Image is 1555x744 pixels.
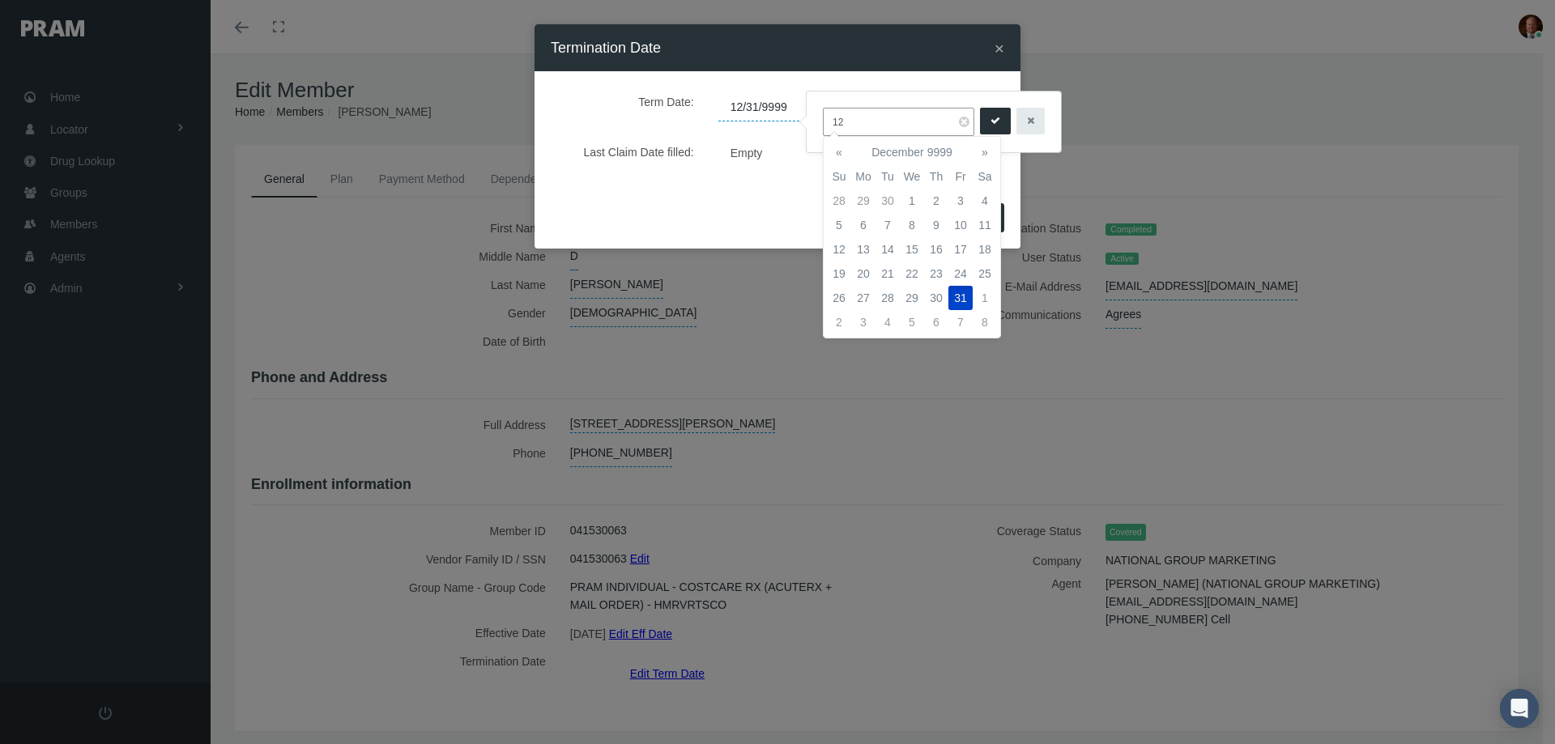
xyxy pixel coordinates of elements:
[995,40,1004,57] button: Close
[948,213,973,237] td: 10
[851,140,973,164] th: December 9999
[875,189,900,213] td: 30
[851,286,875,310] td: 27
[875,237,900,261] td: 14
[973,237,997,261] td: 18
[875,164,900,189] th: Tu
[827,164,851,189] th: Su
[851,189,875,213] td: 29
[924,164,948,189] th: Th
[875,261,900,286] td: 21
[563,87,706,121] label: Term Date:
[973,213,997,237] td: 11
[900,286,924,310] td: 29
[948,261,973,286] td: 24
[900,189,924,213] td: 1
[924,261,948,286] td: 23
[851,164,875,189] th: Mo
[924,213,948,237] td: 9
[827,286,851,310] td: 26
[973,310,997,334] td: 8
[948,164,973,189] th: Fr
[948,286,973,310] td: 31
[1500,689,1539,728] div: Open Intercom Messenger
[948,310,973,334] td: 7
[851,261,875,286] td: 20
[827,213,851,237] td: 5
[551,36,661,59] h4: Termination Date
[875,310,900,334] td: 4
[900,261,924,286] td: 22
[973,164,997,189] th: Sa
[924,237,948,261] td: 16
[851,237,875,261] td: 13
[851,213,875,237] td: 6
[900,213,924,237] td: 8
[851,310,875,334] td: 3
[924,310,948,334] td: 6
[875,286,900,310] td: 28
[900,164,924,189] th: We
[875,213,900,237] td: 7
[827,261,851,286] td: 19
[973,286,997,310] td: 1
[718,94,799,121] span: 12/31/9999
[827,189,851,213] td: 28
[948,237,973,261] td: 17
[973,261,997,286] td: 25
[924,286,948,310] td: 30
[718,141,775,164] span: Empty
[973,189,997,213] td: 4
[973,140,997,164] th: »
[563,138,706,166] label: Last Claim Date filled:
[900,237,924,261] td: 15
[900,310,924,334] td: 5
[995,39,1004,57] span: ×
[827,310,851,334] td: 2
[948,189,973,213] td: 3
[924,189,948,213] td: 2
[827,140,851,164] th: «
[827,237,851,261] td: 12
